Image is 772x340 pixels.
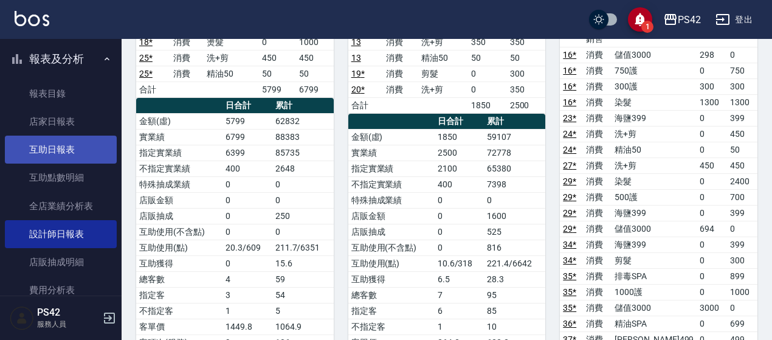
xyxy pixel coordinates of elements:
td: 300 [727,252,757,268]
td: 金額(虛) [136,113,222,129]
td: 6399 [222,145,272,161]
td: 54 [272,287,334,303]
td: 消費 [583,237,612,252]
td: 2500 [507,97,546,113]
td: 2648 [272,161,334,176]
a: 店家日報表 [5,108,117,136]
button: 登出 [711,9,757,31]
td: 消費 [383,82,418,97]
td: 6 [435,303,484,319]
td: 實業績 [348,145,435,161]
td: 10.6/318 [435,255,484,271]
td: 1064.9 [272,319,334,335]
td: 88383 [272,129,334,145]
td: 指定實業績 [348,161,435,176]
td: 消費 [383,50,418,66]
td: 店販抽成 [348,224,435,240]
td: 0 [435,192,484,208]
td: 350 [507,34,546,50]
td: 1600 [484,208,545,224]
td: 染髮 [612,173,697,189]
td: 6.5 [435,271,484,287]
td: 染髮 [612,94,697,110]
td: 實業績 [136,129,222,145]
td: 互助使用(不含點) [348,240,435,255]
td: 0 [697,126,727,142]
td: 50 [259,66,296,82]
td: 指定客 [348,303,435,319]
td: 指定實業績 [136,145,222,161]
img: Person [10,306,34,330]
td: 450 [259,50,296,66]
td: 5799 [259,82,296,97]
a: 報表目錄 [5,80,117,108]
td: 消費 [170,50,204,66]
td: 消費 [383,34,418,50]
td: 0 [435,224,484,240]
p: 服務人員 [37,319,99,330]
td: 525 [484,224,545,240]
td: 221.4/6642 [484,255,545,271]
a: 13 [351,53,361,63]
td: 62832 [272,113,334,129]
td: 1000護 [612,284,697,300]
td: 2500 [435,145,484,161]
td: 750 [727,63,757,78]
td: 消費 [583,47,612,63]
td: 0 [697,205,727,221]
td: 0 [697,268,727,284]
img: Logo [15,11,49,26]
td: 20.3/609 [222,240,272,255]
td: 互助使用(點) [348,255,435,271]
td: 50 [468,50,507,66]
td: 399 [727,110,757,126]
td: 750護 [612,63,697,78]
td: 不指定客 [348,319,435,335]
td: 450 [697,158,727,173]
td: 消費 [583,126,612,142]
td: 0 [727,47,757,63]
td: 450 [296,50,333,66]
td: 0 [727,300,757,316]
td: 儲值3000 [612,300,697,316]
td: 0 [435,240,484,255]
td: 5799 [222,113,272,129]
td: 消費 [383,66,418,82]
td: 互助獲得 [348,271,435,287]
td: 0 [272,192,334,208]
td: 50 [727,142,757,158]
td: 合計 [348,97,384,113]
td: 消費 [583,142,612,158]
td: 排毒SPA [612,268,697,284]
th: 累計 [272,98,334,114]
td: 699 [727,316,757,331]
td: 消費 [583,252,612,268]
td: 72778 [484,145,545,161]
td: 400 [222,161,272,176]
td: 1449.8 [222,319,272,335]
td: 總客數 [348,287,435,303]
td: 0 [222,176,272,192]
td: 500護 [612,189,697,205]
td: 350 [468,34,507,50]
td: 總客數 [136,271,222,287]
td: 0 [259,34,296,50]
td: 消費 [583,316,612,331]
td: 85735 [272,145,334,161]
td: 0 [697,252,727,268]
td: 消費 [583,189,612,205]
td: 儲值3000 [612,221,697,237]
td: 0 [727,221,757,237]
th: 日合計 [222,98,272,114]
td: 消費 [583,78,612,94]
td: 700 [727,189,757,205]
td: 1300 [727,94,757,110]
td: 5 [272,303,334,319]
td: 洗+剪 [418,82,468,97]
td: 399 [727,237,757,252]
td: 211.7/6351 [272,240,334,255]
td: 95 [484,287,545,303]
td: 客單價 [136,319,222,335]
td: 300 [697,78,727,94]
td: 4 [222,271,272,287]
